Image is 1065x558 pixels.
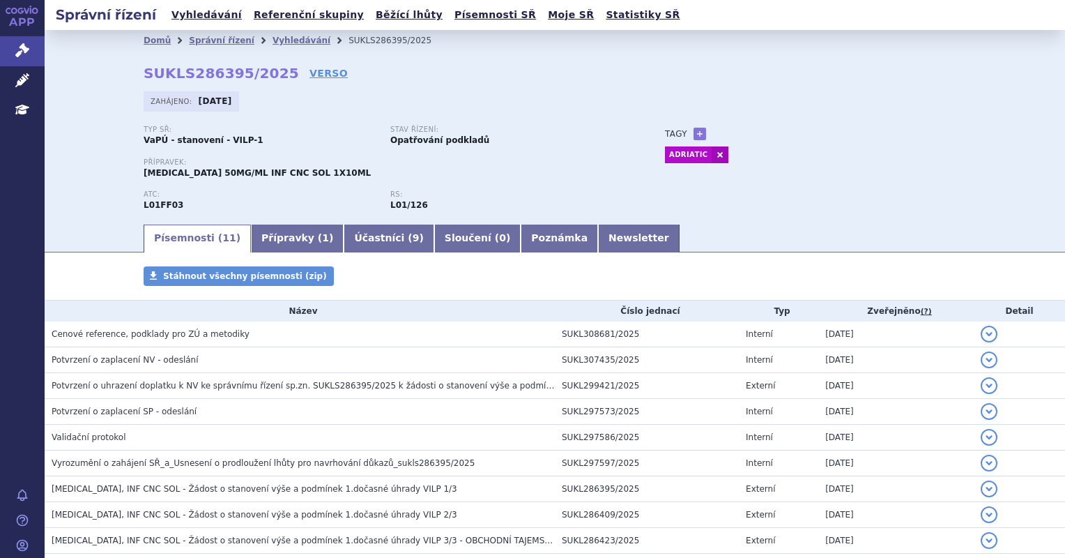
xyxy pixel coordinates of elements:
span: Validační protokol [52,432,126,442]
span: [MEDICAL_DATA] 50MG/ML INF CNC SOL 1X10ML [144,168,371,178]
td: [DATE] [818,322,974,347]
a: Písemnosti SŘ [450,6,540,24]
span: IMFINZI, INF CNC SOL - Žádost o stanovení výše a podmínek 1.dočasné úhrady VILP 1/3 [52,484,457,494]
p: Typ SŘ: [144,126,376,134]
span: Zahájeno: [151,96,194,107]
td: SUKL308681/2025 [555,322,739,347]
a: Sloučení (0) [434,225,521,252]
td: [DATE] [818,373,974,399]
abbr: (?) [921,307,932,317]
button: detail [981,455,997,472]
td: [DATE] [818,425,974,451]
a: Statistiky SŘ [602,6,684,24]
button: detail [981,481,997,497]
th: Číslo jednací [555,301,739,322]
td: [DATE] [818,399,974,425]
strong: [DATE] [199,96,232,106]
strong: VaPÚ - stanovení - VILP-1 [144,135,263,145]
a: Moje SŘ [544,6,598,24]
td: SUKL286395/2025 [555,476,739,502]
span: Externí [746,510,775,520]
span: Interní [746,458,773,468]
a: Vyhledávání [273,36,330,45]
button: detail [981,377,997,394]
strong: durvalumab [390,200,428,210]
strong: DURVALUMAB [144,200,183,210]
th: Typ [739,301,818,322]
a: Přípravky (1) [251,225,344,252]
button: detail [981,429,997,446]
button: detail [981,403,997,420]
th: Název [45,301,555,322]
a: Referenční skupiny [250,6,368,24]
th: Detail [974,301,1065,322]
a: Správní řízení [189,36,254,45]
a: Běžící lhůty [371,6,447,24]
span: Interní [746,432,773,442]
span: Potvrzení o zaplacení SP - odeslání [52,407,197,416]
h2: Správní řízení [45,5,167,24]
a: Písemnosti (11) [144,225,251,252]
span: Interní [746,407,773,416]
span: Externí [746,536,775,545]
td: SUKL297586/2025 [555,425,739,451]
span: Potvrzení o uhrazení doplatku k NV ke správnímu řízení sp.zn. SUKLS286395/2025 k žádosti o stanov... [52,381,751,391]
a: VERSO [309,66,348,80]
span: Vyrozumění o zahájení SŘ_a_Usnesení o prodloužení lhůty pro navrhování důkazů_sukls286395/2025 [52,458,475,468]
td: [DATE] [818,502,974,528]
td: SUKL307435/2025 [555,347,739,373]
span: Externí [746,484,775,494]
span: Potvrzení o zaplacení NV - odeslání [52,355,199,365]
td: [DATE] [818,528,974,554]
td: [DATE] [818,347,974,373]
button: detail [981,326,997,342]
span: Stáhnout všechny písemnosti (zip) [163,271,327,281]
a: Poznámka [521,225,598,252]
a: ADRIATIC [665,146,712,163]
strong: Opatřování podkladů [390,135,489,145]
td: SUKL297597/2025 [555,451,739,476]
a: Vyhledávání [167,6,246,24]
a: + [694,128,706,140]
a: Domů [144,36,171,45]
span: IMFINZI, INF CNC SOL - Žádost o stanovení výše a podmínek 1.dočasné úhrady VILP 2/3 [52,510,457,520]
h3: Tagy [665,126,687,142]
button: detail [981,532,997,549]
span: 11 [222,232,236,243]
span: IMFINZI, INF CNC SOL - Žádost o stanovení výše a podmínek 1.dočasné úhrady VILP 3/3 - OBCHODNÍ TA... [52,536,558,545]
th: Zveřejněno [818,301,974,322]
span: Interní [746,355,773,365]
span: 1 [322,232,329,243]
td: SUKL297573/2025 [555,399,739,425]
span: 0 [499,232,506,243]
p: RS: [390,190,623,199]
strong: SUKLS286395/2025 [144,65,299,82]
a: Newsletter [598,225,680,252]
li: SUKLS286395/2025 [348,30,450,51]
td: SUKL286423/2025 [555,528,739,554]
span: Externí [746,381,775,391]
p: Stav řízení: [390,126,623,134]
td: [DATE] [818,451,974,476]
button: detail [981,352,997,368]
a: Účastníci (9) [344,225,434,252]
span: 9 [413,232,420,243]
span: Interní [746,329,773,339]
td: SUKL299421/2025 [555,373,739,399]
td: SUKL286409/2025 [555,502,739,528]
button: detail [981,506,997,523]
a: Stáhnout všechny písemnosti (zip) [144,266,334,286]
span: Cenové reference, podklady pro ZÚ a metodiky [52,329,250,339]
p: Přípravek: [144,158,637,167]
p: ATC: [144,190,376,199]
td: [DATE] [818,476,974,502]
